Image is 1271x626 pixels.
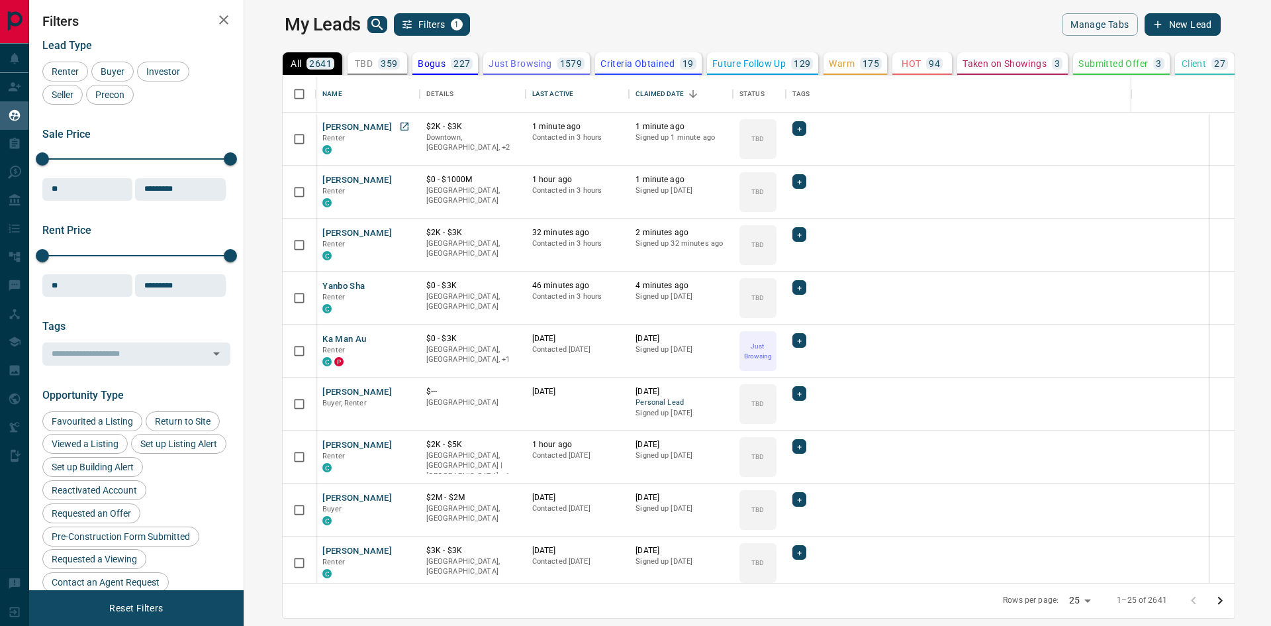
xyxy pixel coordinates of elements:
[532,545,623,556] p: [DATE]
[426,132,519,153] p: North York, Toronto
[635,344,726,355] p: Signed up [DATE]
[1207,588,1233,614] button: Go to next page
[355,59,373,68] p: TBD
[101,597,171,619] button: Reset Filters
[786,76,1200,113] div: Tags
[751,187,764,197] p: TBD
[797,440,802,453] span: +
[635,386,726,397] p: [DATE]
[829,59,855,68] p: Warm
[733,76,786,113] div: Status
[902,59,921,68] p: HOT
[322,463,332,472] div: condos.ca
[291,59,301,68] p: All
[86,85,134,105] div: Precon
[1062,13,1137,36] button: Manage Tabs
[526,76,630,113] div: Last Active
[963,59,1047,68] p: Taken on Showings
[792,545,806,560] div: +
[426,492,519,503] p: $2M - $2M
[207,344,226,363] button: Open
[322,399,367,407] span: Buyer, Renter
[635,408,726,419] p: Signed up [DATE]
[322,251,332,260] div: condos.ca
[453,59,470,68] p: 227
[367,16,387,33] button: search button
[322,304,332,313] div: condos.ca
[322,558,345,566] span: Renter
[322,346,345,354] span: Renter
[322,145,332,154] div: condos.ca
[1117,595,1167,606] p: 1–25 of 2641
[42,39,92,52] span: Lead Type
[42,389,124,401] span: Opportunity Type
[42,503,140,523] div: Requested an Offer
[47,416,138,427] span: Favourited a Listing
[635,291,726,302] p: Signed up [DATE]
[426,76,453,113] div: Details
[322,76,342,113] div: Name
[792,121,806,136] div: +
[47,462,138,472] span: Set up Building Alert
[426,185,519,206] p: [GEOGRAPHIC_DATA], [GEOGRAPHIC_DATA]
[629,76,733,113] div: Claimed Date
[532,280,623,291] p: 46 minutes ago
[797,334,802,347] span: +
[635,227,726,238] p: 2 minutes ago
[42,85,83,105] div: Seller
[150,416,215,427] span: Return to Site
[136,439,222,449] span: Set up Listing Alert
[751,399,764,409] p: TBD
[683,59,694,68] p: 19
[322,227,392,240] button: [PERSON_NAME]
[394,13,470,36] button: Filters1
[322,134,345,142] span: Renter
[797,546,802,559] span: +
[792,227,806,242] div: +
[751,293,764,303] p: TBD
[635,185,726,196] p: Signed up [DATE]
[322,174,392,187] button: [PERSON_NAME]
[1064,591,1096,610] div: 25
[91,89,129,100] span: Precon
[42,457,143,477] div: Set up Building Alert
[741,341,775,361] p: Just Browsing
[532,503,623,514] p: Contacted [DATE]
[47,577,164,588] span: Contact an Agent Request
[532,132,623,143] p: Contacted in 3 hours
[316,76,420,113] div: Name
[322,240,345,248] span: Renter
[396,118,413,135] a: Open in New Tab
[797,281,802,294] span: +
[1055,59,1060,68] p: 3
[1145,13,1221,36] button: New Lead
[635,333,726,344] p: [DATE]
[142,66,185,77] span: Investor
[47,554,142,564] span: Requested a Viewing
[426,556,519,577] p: [GEOGRAPHIC_DATA], [GEOGRAPHIC_DATA]
[792,76,810,113] div: Tags
[532,174,623,185] p: 1 hour ago
[797,387,802,400] span: +
[797,122,802,135] span: +
[532,76,573,113] div: Last Active
[426,121,519,132] p: $2K - $3K
[47,508,136,519] span: Requested an Offer
[635,492,726,503] p: [DATE]
[1182,59,1206,68] p: Client
[489,59,551,68] p: Just Browsing
[794,59,810,68] p: 129
[635,545,726,556] p: [DATE]
[635,76,684,113] div: Claimed Date
[635,397,726,409] span: Personal Lead
[635,556,726,567] p: Signed up [DATE]
[751,134,764,144] p: TBD
[42,13,230,29] h2: Filters
[322,505,342,513] span: Buyer
[426,450,519,482] p: Toronto
[426,174,519,185] p: $0 - $1000M
[47,89,78,100] span: Seller
[91,62,134,81] div: Buyer
[309,59,332,68] p: 2641
[334,357,344,366] div: property.ca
